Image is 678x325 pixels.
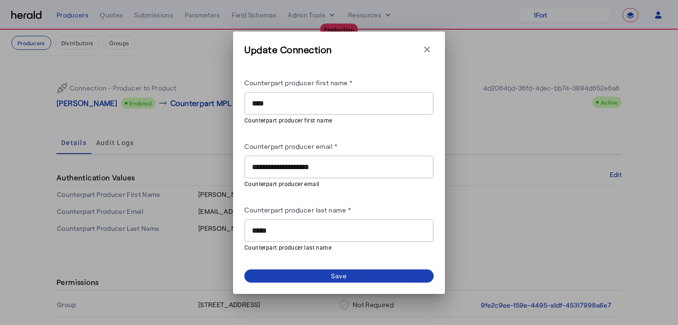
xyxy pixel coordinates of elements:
[244,269,434,283] button: Save
[244,206,351,214] label: Counterpart producer last name *
[244,43,332,56] h3: Update Connection
[331,271,347,281] div: Save
[244,115,428,125] mat-hint: Counterpart producer first name
[244,242,428,252] mat-hint: Counterpart producer last name
[244,179,428,189] mat-hint: Counterpart producer email
[244,79,353,87] label: Counterpart producer first name *
[244,142,337,150] label: Counterpart producer email *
